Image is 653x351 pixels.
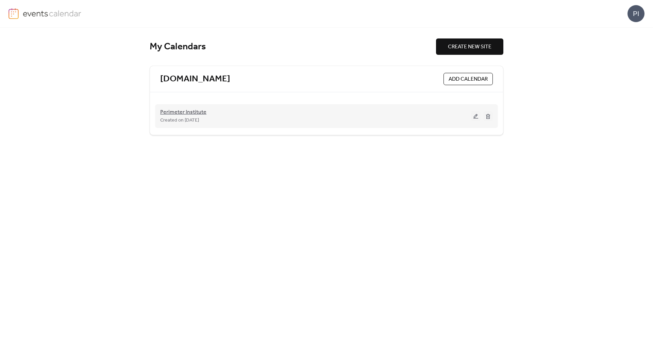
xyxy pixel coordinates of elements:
a: Perimeter Institute [160,110,206,114]
img: logo-type [23,8,82,18]
button: CREATE NEW SITE [436,38,503,55]
span: Perimeter Institute [160,108,206,116]
img: logo [9,8,19,19]
span: Created on [DATE] [160,116,199,125]
button: ADD CALENDAR [443,73,493,85]
span: CREATE NEW SITE [448,43,491,51]
div: PI [627,5,644,22]
div: My Calendars [150,41,436,53]
span: ADD CALENDAR [449,75,488,83]
a: [DOMAIN_NAME] [160,74,230,85]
